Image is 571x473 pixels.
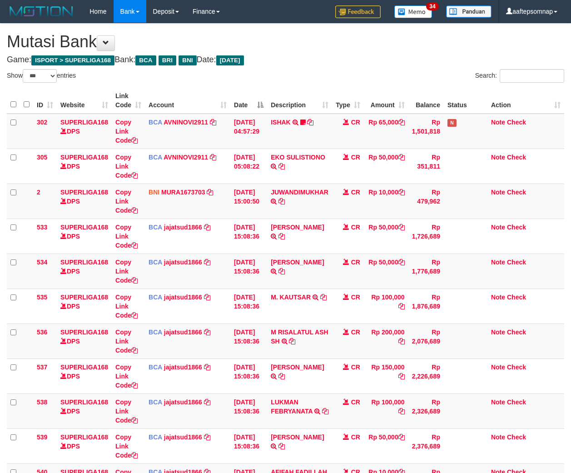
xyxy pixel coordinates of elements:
[37,433,47,441] span: 539
[398,373,405,380] a: Copy Rp 150,000 to clipboard
[398,154,405,161] a: Copy Rp 50,000 to clipboard
[364,88,408,114] th: Amount: activate to sort column ascending
[57,358,112,393] td: DPS
[230,114,267,149] td: [DATE] 04:57:29
[149,294,162,301] span: BCA
[230,358,267,393] td: [DATE] 15:08:36
[307,119,313,126] a: Copy ISHAK to clipboard
[230,428,267,463] td: [DATE] 15:08:36
[164,329,202,336] a: jajatsud1866
[149,329,162,336] span: BCA
[204,329,210,336] a: Copy jajatsud1866 to clipboard
[408,254,444,289] td: Rp 1,776,689
[271,294,311,301] a: M. KAUTSAR
[364,219,408,254] td: Rp 50,000
[335,5,381,18] img: Feedback.jpg
[149,398,162,406] span: BCA
[408,184,444,219] td: Rp 479,962
[204,398,210,406] a: Copy jajatsud1866 to clipboard
[37,119,47,126] span: 302
[37,363,47,371] span: 537
[37,189,40,196] span: 2
[230,149,267,184] td: [DATE] 05:08:22
[351,189,360,196] span: CR
[500,69,564,83] input: Search:
[115,224,138,249] a: Copy Link Code
[230,393,267,428] td: [DATE] 15:08:36
[398,408,405,415] a: Copy Rp 100,000 to clipboard
[57,254,112,289] td: DPS
[230,219,267,254] td: [DATE] 15:08:36
[149,259,162,266] span: BCA
[149,433,162,441] span: BCA
[57,184,112,219] td: DPS
[507,259,526,266] a: Check
[161,189,205,196] a: MURA1673703
[491,154,505,161] a: Note
[115,294,138,319] a: Copy Link Code
[57,114,112,149] td: DPS
[115,189,138,214] a: Copy Link Code
[491,119,505,126] a: Note
[408,428,444,463] td: Rp 2,376,689
[351,433,360,441] span: CR
[60,189,108,196] a: SUPERLIGA168
[271,154,325,161] a: EKO SULISTIONO
[507,119,526,126] a: Check
[207,189,213,196] a: Copy MURA1673703 to clipboard
[398,189,405,196] a: Copy Rp 10,000 to clipboard
[487,88,564,114] th: Action: activate to sort column ascending
[278,198,285,205] a: Copy JUWANDIMUKHAR to clipboard
[408,393,444,428] td: Rp 2,326,689
[57,88,112,114] th: Website: activate to sort column ascending
[60,329,108,336] a: SUPERLIGA168
[37,259,47,266] span: 534
[149,154,162,161] span: BCA
[230,289,267,324] td: [DATE] 15:08:36
[37,224,47,231] span: 533
[398,303,405,310] a: Copy Rp 100,000 to clipboard
[332,88,364,114] th: Type: activate to sort column ascending
[60,433,108,441] a: SUPERLIGA168
[57,428,112,463] td: DPS
[37,294,47,301] span: 535
[7,55,564,65] h4: Game: Bank: Date:
[164,398,202,406] a: jajatsud1866
[364,324,408,358] td: Rp 200,000
[149,119,162,126] span: BCA
[507,433,526,441] a: Check
[408,219,444,254] td: Rp 1,726,689
[444,88,487,114] th: Status
[351,398,360,406] span: CR
[271,189,328,196] a: JUWANDIMUKHAR
[204,363,210,371] a: Copy jajatsud1866 to clipboard
[149,189,159,196] span: BNI
[271,224,324,231] a: [PERSON_NAME]
[60,398,108,406] a: SUPERLIGA168
[491,363,505,371] a: Note
[210,154,216,161] a: Copy AVNINOVI2911 to clipboard
[491,433,505,441] a: Note
[278,163,285,170] a: Copy EKO SULISTIONO to clipboard
[57,289,112,324] td: DPS
[145,88,230,114] th: Account: activate to sort column ascending
[37,398,47,406] span: 538
[164,294,202,301] a: jajatsud1866
[164,259,202,266] a: jajatsud1866
[57,149,112,184] td: DPS
[446,5,492,18] img: panduan.png
[57,219,112,254] td: DPS
[164,433,202,441] a: jajatsud1866
[351,224,360,231] span: CR
[364,149,408,184] td: Rp 50,000
[115,154,138,179] a: Copy Link Code
[364,114,408,149] td: Rp 65,000
[398,338,405,345] a: Copy Rp 200,000 to clipboard
[112,88,145,114] th: Link Code: activate to sort column ascending
[7,33,564,51] h1: Mutasi Bank
[398,119,405,126] a: Copy Rp 65,000 to clipboard
[60,363,108,371] a: SUPERLIGA168
[164,154,208,161] a: AVNINOVI2911
[491,224,505,231] a: Note
[364,393,408,428] td: Rp 100,000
